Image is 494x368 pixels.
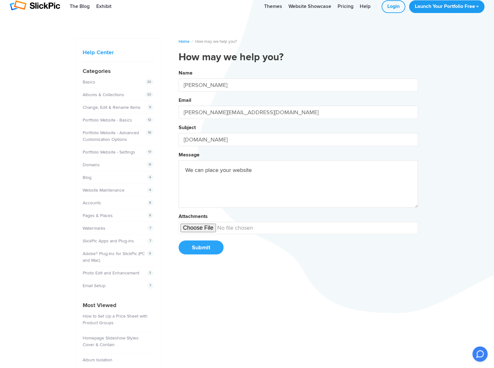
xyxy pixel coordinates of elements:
[83,79,95,85] a: Basics
[83,335,139,347] a: Homepage Slideshow Styles: Cover & Contain
[83,105,141,110] a: Change, Edit & Rename Items
[179,39,189,44] a: Home
[179,133,418,146] input: Your Subject
[179,152,199,158] label: Message
[147,225,153,231] span: 7
[179,68,418,261] button: NameEmailSubjectMessageAttachmentsSubmit
[146,149,153,155] span: 17
[83,313,148,325] a: How to Set Up a Price Sheet with Product Groups
[179,70,193,76] label: Name
[83,213,113,218] a: Pages & Places
[195,39,237,44] span: How may we help you?
[83,251,145,263] a: Adobe® Plug-Ins for SlickPic (PC and Mac)
[83,357,112,363] a: Album Isolation
[146,161,153,168] span: 11
[179,97,191,103] label: Email
[147,187,153,193] span: 4
[179,124,196,131] label: Subject
[83,270,139,276] a: Photo Edit and Enhancement
[179,222,418,234] input: undefined
[179,106,418,119] input: Your Email
[147,250,153,257] span: 6
[147,270,153,276] span: 3
[145,91,153,98] span: 22
[83,149,135,155] a: Portfolio Website - Settings
[179,51,418,64] h1: How may we help you?
[83,301,155,310] h4: Most Viewed
[179,213,208,220] label: Attachments
[179,240,224,254] button: Submit
[83,92,124,97] a: Albums & Collections
[192,39,193,44] span: /
[83,200,101,206] a: Accounts
[147,174,153,181] span: 4
[83,226,105,231] a: Watermarks
[83,130,139,142] a: Portfolio Website - Advanced Customization Options
[147,282,153,289] span: 7
[147,104,153,110] span: 9
[179,78,418,92] input: Your Name
[83,175,92,180] a: Blog
[147,212,153,219] span: 8
[83,283,105,288] a: Email Setup
[83,49,114,56] a: Help Center
[83,162,100,168] a: Domains
[146,129,153,136] span: 10
[145,79,153,85] span: 22
[147,200,153,206] span: 8
[83,117,132,123] a: Portfolio Website - Basics
[83,67,155,76] h4: Categories
[146,117,153,123] span: 12
[147,238,153,244] span: 7
[83,238,134,244] a: SlickPic Apps and Plug-ins
[83,187,124,193] a: Website Maintenance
